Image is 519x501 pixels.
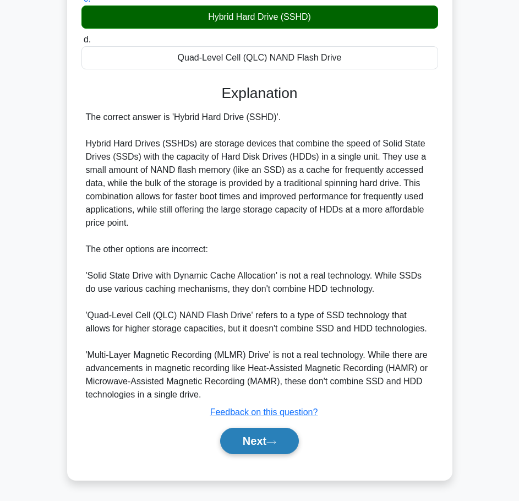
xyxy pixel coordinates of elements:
[81,6,438,29] div: Hybrid Hard Drive (SSHD)
[210,407,318,417] a: Feedback on this question?
[88,85,431,102] h3: Explanation
[81,46,438,69] div: Quad-Level Cell (QLC) NAND Flash Drive
[86,111,434,401] div: The correct answer is 'Hybrid Hard Drive (SSHD)'. Hybrid Hard Drives (SSHDs) are storage devices ...
[84,35,91,44] span: d.
[220,428,299,454] button: Next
